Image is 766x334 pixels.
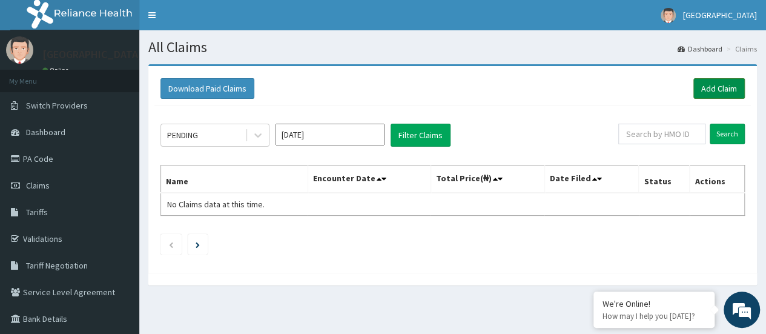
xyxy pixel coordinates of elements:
span: [GEOGRAPHIC_DATA] [683,10,757,21]
input: Select Month and Year [276,124,385,145]
img: User Image [661,8,676,23]
span: Switch Providers [26,100,88,111]
p: How may I help you today? [603,311,705,321]
span: No Claims data at this time. [167,199,265,210]
button: Download Paid Claims [160,78,254,99]
th: Date Filed [544,165,639,193]
span: Tariff Negotiation [26,260,88,271]
th: Actions [690,165,745,193]
div: PENDING [167,129,198,141]
a: Online [42,66,71,75]
span: Claims [26,180,50,191]
th: Status [639,165,690,193]
a: Dashboard [678,44,722,54]
h1: All Claims [148,39,757,55]
li: Claims [724,44,757,54]
a: Next page [196,239,200,250]
span: Tariffs [26,207,48,218]
input: Search by HMO ID [618,124,705,144]
a: Add Claim [693,78,745,99]
img: User Image [6,36,33,64]
button: Filter Claims [391,124,451,147]
input: Search [710,124,745,144]
p: [GEOGRAPHIC_DATA] [42,49,142,60]
th: Total Price(₦) [431,165,544,193]
th: Encounter Date [308,165,431,193]
span: Dashboard [26,127,65,138]
th: Name [161,165,308,193]
div: We're Online! [603,298,705,309]
a: Previous page [168,239,174,250]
